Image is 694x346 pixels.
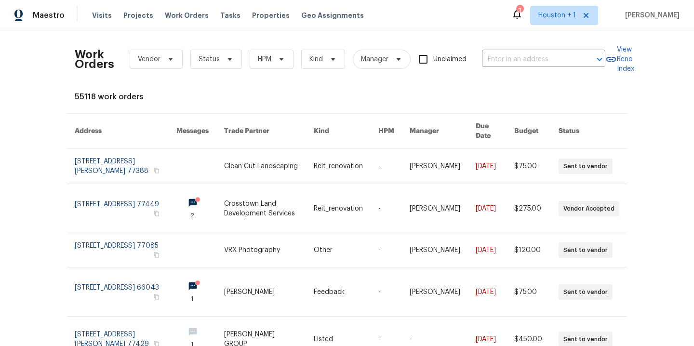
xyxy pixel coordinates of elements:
span: Status [199,54,220,64]
td: Other [306,233,371,267]
h2: Work Orders [75,50,114,69]
td: Reit_renovation [306,184,371,233]
span: Vendor [138,54,160,64]
td: - [371,233,402,267]
th: Due Date [468,114,507,149]
th: Status [551,114,627,149]
span: Unclaimed [433,54,467,65]
td: Reit_renovation [306,149,371,184]
span: Work Orders [165,11,209,20]
td: Crosstown Land Development Services [216,184,306,233]
span: Houston + 1 [538,11,576,20]
th: HPM [371,114,402,149]
span: Geo Assignments [301,11,364,20]
td: - [371,267,402,317]
td: [PERSON_NAME] [402,149,468,184]
td: [PERSON_NAME] [402,233,468,267]
th: Budget [507,114,551,149]
span: Maestro [33,11,65,20]
th: Manager [402,114,468,149]
div: 55118 work orders [75,92,619,102]
span: [PERSON_NAME] [621,11,680,20]
td: [PERSON_NAME] [216,267,306,317]
span: Tasks [220,12,240,19]
input: Enter in an address [482,52,578,67]
span: Properties [252,11,290,20]
button: Copy Address [152,251,161,259]
td: Feedback [306,267,371,317]
span: Visits [92,11,112,20]
td: Clean Cut Landscaping [216,149,306,184]
td: - [371,149,402,184]
th: Kind [306,114,371,149]
button: Copy Address [152,166,161,175]
button: Open [593,53,606,66]
td: VRX Photography [216,233,306,267]
span: HPM [258,54,271,64]
td: - [371,184,402,233]
div: 3 [516,6,523,15]
th: Address [67,114,169,149]
td: [PERSON_NAME] [402,267,468,317]
th: Messages [169,114,216,149]
th: Trade Partner [216,114,306,149]
span: Kind [309,54,323,64]
button: Copy Address [152,293,161,301]
td: [PERSON_NAME] [402,184,468,233]
a: View Reno Index [605,45,634,74]
button: Copy Address [152,209,161,218]
span: Manager [361,54,388,64]
span: Projects [123,11,153,20]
